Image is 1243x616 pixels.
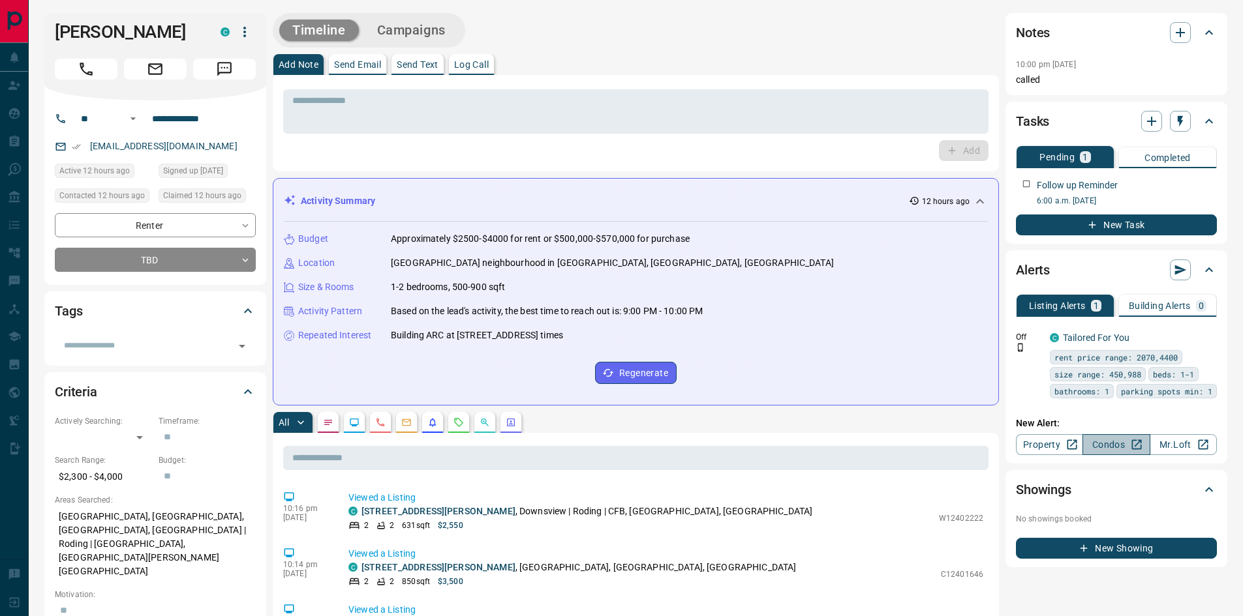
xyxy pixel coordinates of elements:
p: 1-2 bedrooms, 500-900 sqft [391,280,505,294]
p: Repeated Interest [298,329,371,342]
a: [STREET_ADDRESS][PERSON_NAME] [361,506,515,516]
svg: Listing Alerts [427,417,438,428]
h1: [PERSON_NAME] [55,22,201,42]
p: Follow up Reminder [1037,179,1118,192]
p: No showings booked [1016,513,1217,525]
a: [STREET_ADDRESS][PERSON_NAME] [361,562,515,572]
div: condos.ca [221,27,230,37]
p: $2,300 - $4,000 [55,466,152,488]
span: Contacted 12 hours ago [59,189,145,202]
p: Activity Summary [301,194,375,208]
p: Timeframe: [159,415,256,427]
a: Mr.Loft [1150,434,1217,455]
span: Call [55,59,117,80]
p: 12 hours ago [922,196,970,207]
span: parking spots min: 1 [1121,385,1212,398]
p: [DATE] [283,513,329,522]
div: condos.ca [1050,333,1059,342]
button: Regenerate [595,362,677,384]
svg: Emails [401,417,412,428]
svg: Notes [323,417,333,428]
p: Building ARC at [STREET_ADDRESS] times [391,329,563,342]
span: Claimed 12 hours ago [163,189,241,202]
div: Thu Sep 04 2025 [159,164,256,182]
div: TBD [55,248,256,272]
p: Log Call [454,60,489,69]
p: Actively Searching: [55,415,152,427]
p: Activity Pattern [298,304,362,318]
p: 6:00 a.m. [DATE] [1037,195,1217,207]
p: Pending [1039,153,1075,162]
p: Building Alerts [1129,301,1191,310]
div: Tags [55,295,256,327]
span: rent price range: 2070,4400 [1054,351,1178,364]
p: 2 [364,520,369,531]
button: Open [233,337,251,355]
p: [GEOGRAPHIC_DATA], [GEOGRAPHIC_DATA], [GEOGRAPHIC_DATA], [GEOGRAPHIC_DATA] | Roding | [GEOGRAPHIC... [55,506,256,582]
h2: Alerts [1016,259,1050,280]
span: beds: 1-1 [1153,368,1194,381]
p: New Alert: [1016,417,1217,430]
p: All [279,418,289,427]
p: 10:16 pm [283,504,329,513]
p: Completed [1144,153,1191,162]
svg: Email Verified [72,142,81,151]
p: Viewed a Listing [348,491,983,505]
p: 2 [390,520,394,531]
div: Renter [55,213,256,237]
span: Active 12 hours ago [59,164,130,177]
h2: Showings [1016,479,1071,500]
p: Add Note [279,60,318,69]
p: Motivation: [55,589,256,600]
p: Off [1016,331,1042,343]
p: 1 [1094,301,1099,310]
p: Size & Rooms [298,280,354,294]
div: Sun Sep 14 2025 [55,188,152,207]
p: [DATE] [283,569,329,578]
h2: Tasks [1016,111,1049,132]
p: Send Email [334,60,381,69]
p: 631 sqft [402,520,430,531]
span: Email [124,59,187,80]
a: Property [1016,434,1083,455]
p: W12402222 [939,512,983,524]
div: condos.ca [348,563,358,572]
p: Listing Alerts [1029,301,1086,310]
p: 2 [364,576,369,587]
div: Tasks [1016,106,1217,137]
p: Search Range: [55,454,152,466]
svg: Lead Browsing Activity [349,417,360,428]
svg: Calls [375,417,386,428]
p: Budget: [159,454,256,466]
span: Message [193,59,256,80]
button: Timeline [279,20,359,41]
svg: Push Notification Only [1016,343,1025,352]
p: $3,500 [438,576,463,587]
div: Activity Summary12 hours ago [284,189,988,213]
p: 0 [1199,301,1204,310]
p: , Downsview | Roding | CFB, [GEOGRAPHIC_DATA], [GEOGRAPHIC_DATA] [361,505,812,518]
p: Areas Searched: [55,494,256,506]
div: condos.ca [348,506,358,516]
h2: Criteria [55,381,97,402]
p: $2,550 [438,520,463,531]
p: Location [298,256,335,270]
a: [EMAIL_ADDRESS][DOMAIN_NAME] [90,141,238,151]
div: Alerts [1016,254,1217,286]
svg: Opportunities [480,417,490,428]
p: Viewed a Listing [348,547,983,561]
p: Based on the lead's activity, the best time to reach out is: 9:00 PM - 10:00 PM [391,304,703,318]
a: Condos [1082,434,1150,455]
p: 10:00 pm [DATE] [1016,60,1076,69]
p: 10:14 pm [283,560,329,569]
button: Open [125,111,141,126]
a: Tailored For You [1063,332,1129,343]
p: Approximately $2500-$4000 for rent or $500,000-$570,000 for purchase [391,232,690,246]
h2: Tags [55,301,82,321]
p: [GEOGRAPHIC_DATA] neighbourhood in [GEOGRAPHIC_DATA], [GEOGRAPHIC_DATA], [GEOGRAPHIC_DATA] [391,256,834,270]
div: Showings [1016,474,1217,505]
p: called [1016,73,1217,87]
div: Sun Sep 14 2025 [159,188,256,207]
p: 2 [390,576,394,587]
p: Budget [298,232,328,246]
